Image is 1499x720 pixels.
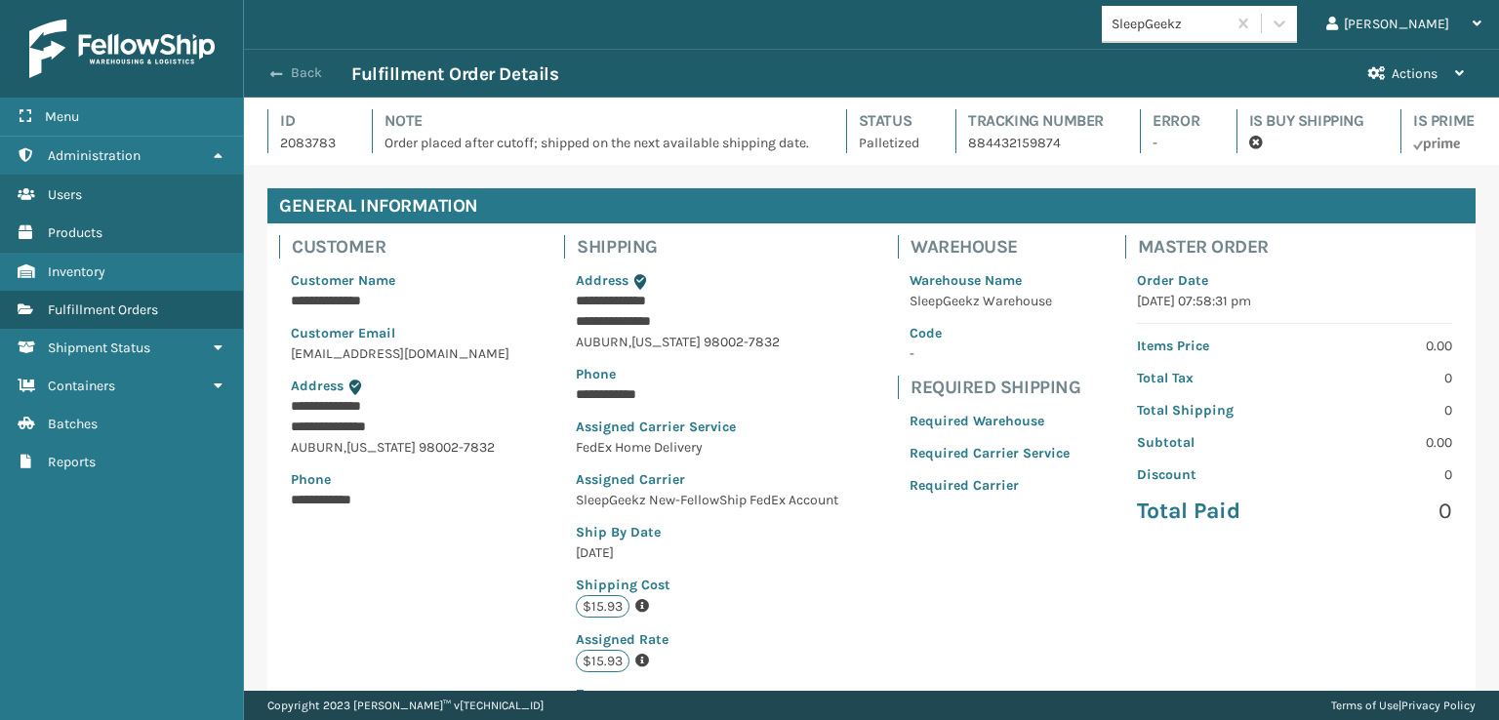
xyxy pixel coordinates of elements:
[910,443,1070,463] p: Required Carrier Service
[910,270,1070,291] p: Warehouse Name
[48,186,82,203] span: Users
[1137,336,1283,356] p: Items Price
[577,235,854,259] h4: Shipping
[385,133,810,153] p: Order placed after cutoff; shipped on the next available shipping date.
[291,378,344,394] span: Address
[292,235,521,259] h4: Customer
[262,64,351,82] button: Back
[291,323,509,343] p: Customer Email
[48,301,158,318] span: Fulfillment Orders
[291,270,509,291] p: Customer Name
[968,109,1105,133] h4: Tracking Number
[576,575,842,595] p: Shipping Cost
[1137,270,1452,291] p: Order Date
[346,439,416,456] span: [US_STATE]
[911,235,1081,259] h4: Warehouse
[576,595,629,618] p: $15.93
[968,133,1105,153] p: 884432159874
[576,684,842,704] p: Zone
[576,272,628,289] span: Address
[1331,699,1398,712] a: Terms of Use
[1306,432,1452,453] p: 0.00
[704,334,780,350] span: 98002-7832
[45,108,79,125] span: Menu
[1351,50,1481,98] button: Actions
[291,343,509,364] p: [EMAIL_ADDRESS][DOMAIN_NAME]
[1137,368,1283,388] p: Total Tax
[628,334,631,350] span: ,
[576,629,842,650] p: Assigned Rate
[291,469,509,490] p: Phone
[911,376,1081,399] h4: Required Shipping
[48,454,96,470] span: Reports
[576,650,629,672] p: $15.93
[419,439,495,456] span: 98002-7832
[859,109,920,133] h4: Status
[267,691,544,720] p: Copyright 2023 [PERSON_NAME]™ v [TECHNICAL_ID]
[576,364,842,384] p: Phone
[1249,109,1365,133] h4: Is Buy Shipping
[48,224,102,241] span: Products
[344,439,346,456] span: ,
[1137,432,1283,453] p: Subtotal
[29,20,215,78] img: logo
[1137,291,1452,311] p: [DATE] 07:58:31 pm
[576,469,842,490] p: Assigned Carrier
[576,490,842,510] p: SleepGeekz New-FellowShip FedEx Account
[576,437,842,458] p: FedEx Home Delivery
[1331,691,1476,720] div: |
[48,416,98,432] span: Batches
[1306,368,1452,388] p: 0
[576,334,628,350] span: AUBURN
[1392,65,1438,82] span: Actions
[48,147,141,164] span: Administration
[1306,497,1452,526] p: 0
[351,62,558,86] h3: Fulfillment Order Details
[48,263,105,280] span: Inventory
[291,439,344,456] span: AUBURN
[1306,400,1452,420] p: 0
[48,340,150,356] span: Shipment Status
[1306,464,1452,485] p: 0
[576,522,842,542] p: Ship By Date
[1413,109,1476,133] h4: Is Prime
[576,417,842,437] p: Assigned Carrier Service
[1153,109,1200,133] h4: Error
[1137,400,1283,420] p: Total Shipping
[280,133,337,153] p: 2083783
[576,542,842,563] p: [DATE]
[1112,14,1228,34] div: SleepGeekz
[1137,497,1283,526] p: Total Paid
[1138,235,1464,259] h4: Master Order
[910,343,1070,364] p: -
[48,378,115,394] span: Containers
[910,411,1070,431] p: Required Warehouse
[280,109,337,133] h4: Id
[1137,464,1283,485] p: Discount
[631,334,701,350] span: [US_STATE]
[910,291,1070,311] p: SleepGeekz Warehouse
[910,323,1070,343] p: Code
[385,109,810,133] h4: Note
[859,133,920,153] p: Palletized
[1306,336,1452,356] p: 0.00
[267,188,1476,223] h4: General Information
[910,475,1070,496] p: Required Carrier
[1153,133,1200,153] p: -
[1401,699,1476,712] a: Privacy Policy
